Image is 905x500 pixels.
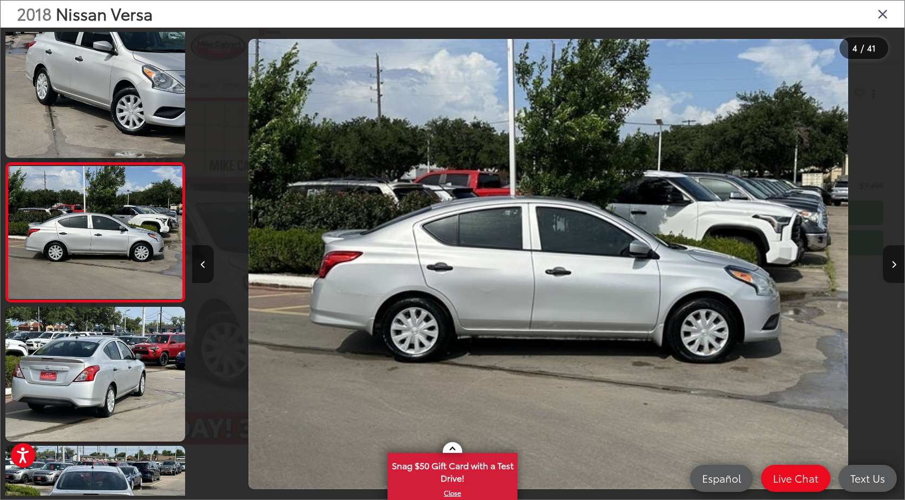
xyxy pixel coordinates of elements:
[6,166,184,299] img: 2018 Nissan Versa 1.6 S Plus
[852,42,857,54] span: 4
[389,454,516,487] span: Snag $50 Gift Card with a Test Drive!
[768,471,824,485] span: Live Chat
[883,245,904,283] button: Next image
[838,465,897,492] a: Text Us
[248,39,849,489] img: 2018 Nissan Versa 1.6 S Plus
[867,42,876,54] span: 41
[690,465,753,492] a: Español
[697,471,746,485] span: Español
[192,245,214,283] button: Previous image
[4,22,187,160] img: 2018 Nissan Versa 1.6 S Plus
[845,471,890,485] span: Text Us
[4,306,187,443] img: 2018 Nissan Versa 1.6 S Plus
[860,44,865,52] span: /
[761,465,830,492] a: Live Chat
[877,6,888,21] i: Close gallery
[56,2,153,25] span: Nissan Versa
[17,2,51,25] span: 2018
[192,39,904,489] div: 2018 Nissan Versa 1.6 S Plus 3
